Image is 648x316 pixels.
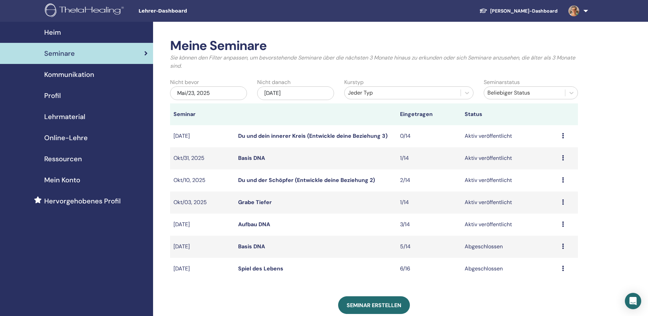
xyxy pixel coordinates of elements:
[238,265,283,272] a: Spiel des Lebens
[44,90,61,101] span: Profil
[348,89,457,97] div: Jeder Typ
[138,7,240,15] span: Lehrer-Dashboard
[44,133,88,143] span: Online-Lehre
[44,112,85,122] span: Lehrmaterial
[170,214,235,236] td: [DATE]
[238,154,265,162] a: Basis DNA
[170,192,235,214] td: Okt/03, 2025
[487,89,562,97] div: Beliebiger Status
[461,192,558,214] td: Aktiv veröffentlicht
[170,38,578,54] h2: Meine Seminare
[397,236,461,258] td: 5/14
[170,169,235,192] td: Okt/10, 2025
[461,258,558,280] td: Abgeschlossen
[625,293,641,309] div: Open Intercom Messenger
[44,154,82,164] span: Ressourcen
[170,86,247,100] div: Mai/23, 2025
[238,199,272,206] a: Grabe Tiefer
[461,169,558,192] td: Aktiv veröffentlicht
[397,258,461,280] td: 6/16
[45,3,126,19] img: logo.png
[238,177,375,184] a: Du und der Schöpfer (Entwickle deine Beziehung 2)
[479,8,487,14] img: graduation-cap-white.svg
[238,243,265,250] a: Basis DNA
[397,147,461,169] td: 1/14
[461,147,558,169] td: Aktiv veröffentlicht
[338,296,410,314] a: Seminar erstellen
[461,214,558,236] td: Aktiv veröffentlicht
[344,78,364,86] label: Kurstyp
[44,175,80,185] span: Mein Konto
[397,103,461,125] th: Eingetragen
[461,103,558,125] th: Status
[170,147,235,169] td: Okt/31, 2025
[347,302,401,309] span: Seminar erstellen
[397,192,461,214] td: 1/14
[238,132,387,139] a: Du und dein innerer Kreis (Entwickle deine Beziehung 3)
[397,169,461,192] td: 2/14
[44,27,61,37] span: Heim
[44,196,121,206] span: Hervorgehobenes Profil
[461,125,558,147] td: Aktiv veröffentlicht
[461,236,558,258] td: Abgeschlossen
[170,78,199,86] label: Nicht bevor
[170,103,235,125] th: Seminar
[568,5,579,16] img: default.jpg
[170,236,235,258] td: [DATE]
[397,214,461,236] td: 3/14
[474,5,563,17] a: [PERSON_NAME]-Dashboard
[170,54,578,70] p: Sie können den Filter anpassen, um bevorstehende Seminare über die nächsten 3 Monate hinaus zu er...
[257,86,334,100] div: [DATE]
[170,125,235,147] td: [DATE]
[238,221,270,228] a: Aufbau DNA
[484,78,520,86] label: Seminarstatus
[397,125,461,147] td: 0/14
[257,78,290,86] label: Nicht danach
[170,258,235,280] td: [DATE]
[44,69,94,80] span: Kommunikation
[44,48,75,59] span: Seminare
